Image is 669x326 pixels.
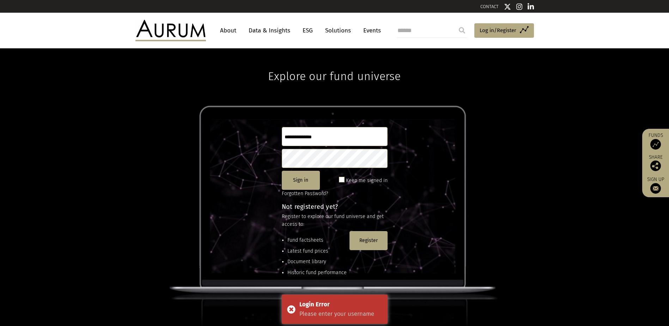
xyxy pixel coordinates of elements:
[528,3,534,10] img: Linkedin icon
[474,23,534,38] a: Log in/Register
[268,48,401,83] h1: Explore our fund universe
[299,300,382,309] div: Login Error
[455,23,469,37] input: Submit
[299,309,382,319] div: Please enter your username
[287,269,347,277] li: Historic fund performance
[282,213,388,229] p: Register to explore our fund universe and get access to:
[282,204,388,210] h4: Not registered yet?
[287,236,347,244] li: Fund factsheets
[480,4,499,9] a: CONTACT
[346,176,388,185] label: Keep me signed in
[287,258,347,266] li: Document library
[287,247,347,255] li: Latest fund prices
[360,24,381,37] a: Events
[217,24,240,37] a: About
[135,20,206,41] img: Aurum
[480,26,516,35] span: Log in/Register
[349,231,388,250] button: Register
[516,3,523,10] img: Instagram icon
[504,3,511,10] img: Twitter icon
[650,161,661,171] img: Share this post
[299,24,316,37] a: ESG
[646,132,665,150] a: Funds
[650,183,661,194] img: Sign up to our newsletter
[245,24,294,37] a: Data & Insights
[282,191,328,197] a: Forgotten Password?
[650,139,661,150] img: Access Funds
[322,24,354,37] a: Solutions
[282,171,320,190] button: Sign in
[646,155,665,171] div: Share
[646,176,665,194] a: Sign up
